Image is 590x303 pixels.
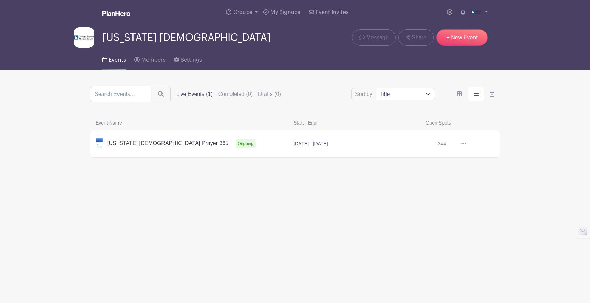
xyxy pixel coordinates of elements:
a: Share [398,29,434,46]
span: [US_STATE] [DEMOGRAPHIC_DATA] [102,32,271,43]
span: My Signups [270,10,300,15]
a: + New Event [436,29,488,46]
a: Message [352,29,395,46]
span: Event Invites [315,10,349,15]
span: Settings [181,57,202,63]
span: Open Spots [422,119,488,127]
input: Search Events... [90,86,151,102]
span: Groups [233,10,252,15]
div: order and view [451,87,500,101]
img: georgia%20baptist%20logo.png [471,7,482,18]
img: georgia%20baptist%20new%20logo%20color%20square%20white%20background.png [74,27,94,48]
a: Settings [174,48,202,70]
span: Share [412,33,426,42]
label: Drafts (0) [258,90,281,98]
div: filters [176,90,281,98]
label: Live Events (1) [176,90,213,98]
img: logo_white-6c42ec7e38ccf1d336a20a19083b03d10ae64f83f12c07503d8b9e83406b4c7d.svg [102,11,130,16]
label: Sort by [355,90,375,98]
label: Completed (0) [218,90,253,98]
a: Members [134,48,165,70]
span: Members [141,57,166,63]
span: Event Name [92,119,290,127]
span: Events [109,57,126,63]
span: Start - End [290,119,422,127]
span: Message [366,33,389,42]
a: Events [102,48,126,70]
